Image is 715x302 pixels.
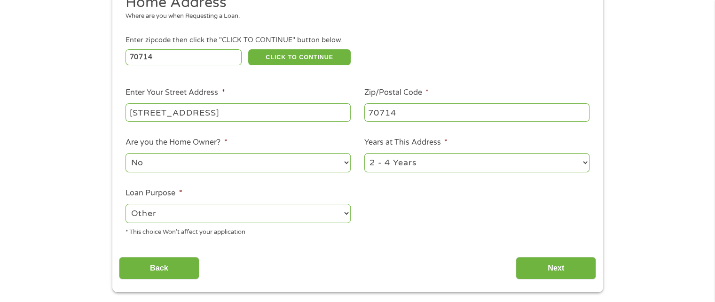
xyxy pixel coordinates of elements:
label: Enter Your Street Address [126,88,225,98]
input: Enter Zipcode (e.g 01510) [126,49,242,65]
input: 1 Main Street [126,103,351,121]
label: Loan Purpose [126,188,182,198]
div: Where are you when Requesting a Loan. [126,12,582,21]
input: Back [119,257,199,280]
label: Zip/Postal Code [364,88,429,98]
div: Enter zipcode then click the "CLICK TO CONTINUE" button below. [126,35,589,46]
label: Are you the Home Owner? [126,138,227,147]
input: Next [516,257,596,280]
div: * This choice Won’t affect your application [126,225,351,237]
button: CLICK TO CONTINUE [248,49,351,65]
label: Years at This Address [364,138,448,147]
